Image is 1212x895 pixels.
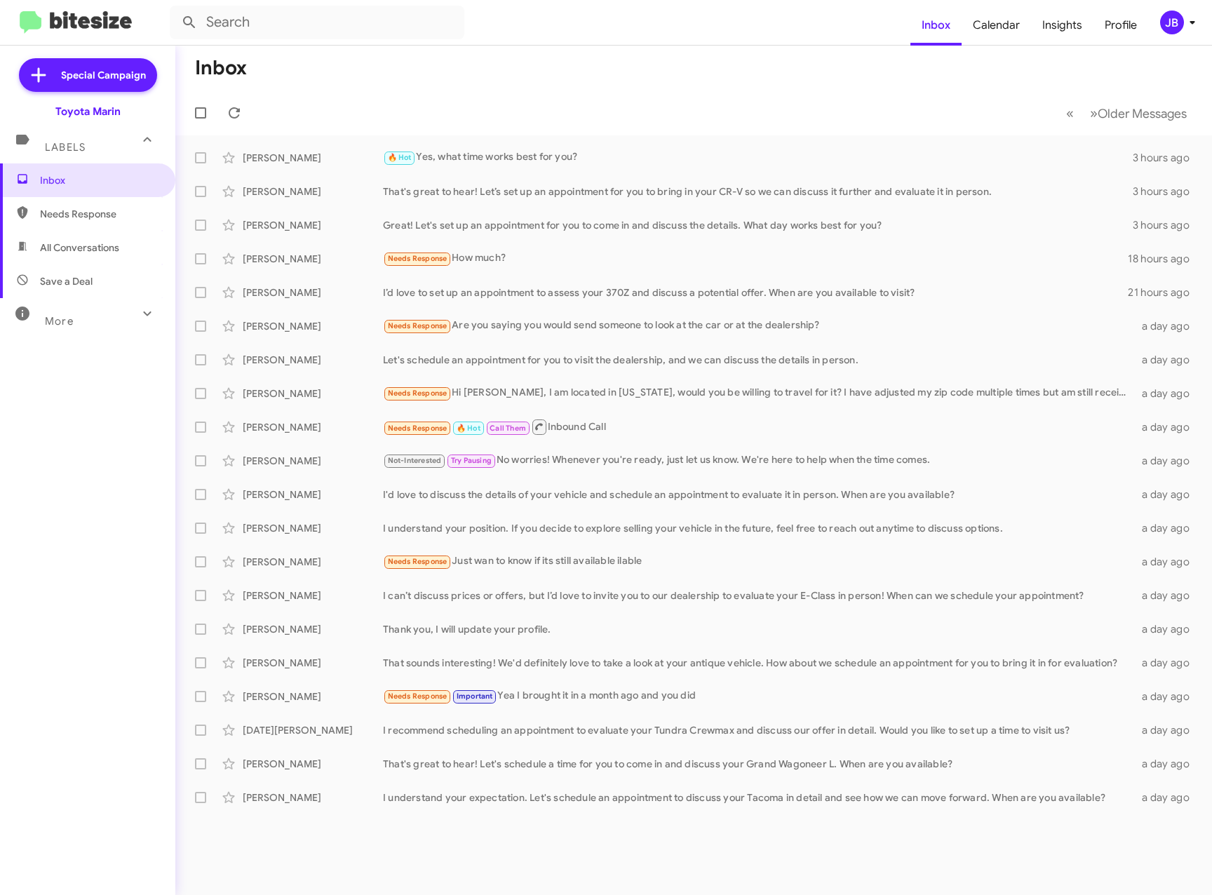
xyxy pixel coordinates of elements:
div: Hi [PERSON_NAME], I am located in [US_STATE], would you be willing to travel for it? I have adjus... [383,385,1136,401]
div: Let's schedule an appointment for you to visit the dealership, and we can discuss the details in ... [383,353,1136,367]
div: [PERSON_NAME] [243,790,383,805]
a: Calendar [962,5,1031,46]
a: Profile [1093,5,1148,46]
a: Inbox [910,5,962,46]
span: » [1090,105,1098,122]
span: Call Them [490,424,526,433]
span: Needs Response [388,389,447,398]
div: Yes, what time works best for you? [383,149,1133,166]
div: [PERSON_NAME] [243,555,383,569]
span: Important [457,692,493,701]
div: I can’t discuss prices or offers, but I’d love to invite you to our dealership to evaluate your E... [383,588,1136,603]
div: [PERSON_NAME] [243,487,383,502]
div: a day ago [1136,790,1201,805]
span: Save a Deal [40,274,93,288]
div: 3 hours ago [1133,184,1201,198]
div: a day ago [1136,353,1201,367]
div: I'd love to discuss the details of your vehicle and schedule an appointment to evaluate it in per... [383,487,1136,502]
span: « [1066,105,1074,122]
div: I recommend scheduling an appointment to evaluate your Tundra Crewmax and discuss our offer in de... [383,723,1136,737]
div: [PERSON_NAME] [243,353,383,367]
span: More [45,315,74,328]
span: Needs Response [388,321,447,330]
a: Insights [1031,5,1093,46]
div: [PERSON_NAME] [243,420,383,434]
nav: Page navigation example [1058,99,1195,128]
span: Needs Response [40,207,159,221]
div: Toyota Marin [55,105,121,119]
div: a day ago [1136,319,1201,333]
div: Thank you, I will update your profile. [383,622,1136,636]
div: [PERSON_NAME] [243,184,383,198]
div: a day ago [1136,487,1201,502]
input: Search [170,6,464,39]
button: Previous [1058,99,1082,128]
div: Are you saying you would send someone to look at the car or at the dealership? [383,318,1136,334]
div: [PERSON_NAME] [243,454,383,468]
div: Just wan to know if its still available ilable [383,553,1136,570]
div: How much? [383,250,1128,267]
span: Not-Interested [388,456,442,465]
div: 3 hours ago [1133,218,1201,232]
span: 🔥 Hot [388,153,412,162]
div: That's great to hear! Let’s set up an appointment for you to bring in your CR-V so we can discuss... [383,184,1133,198]
span: 🔥 Hot [457,424,480,433]
div: 18 hours ago [1128,252,1201,266]
span: Labels [45,141,86,154]
div: a day ago [1136,555,1201,569]
div: [PERSON_NAME] [243,689,383,704]
div: I’d love to set up an appointment to assess your 370Z and discuss a potential offer. When are you... [383,285,1128,300]
div: Inbound Call [383,418,1136,436]
div: Great! Let's set up an appointment for you to come in and discuss the details. What day works bes... [383,218,1133,232]
span: Needs Response [388,424,447,433]
div: [PERSON_NAME] [243,319,383,333]
div: [PERSON_NAME] [243,521,383,535]
div: a day ago [1136,386,1201,401]
div: [PERSON_NAME] [243,386,383,401]
span: Try Pausing [451,456,492,465]
div: JB [1160,11,1184,34]
a: Special Campaign [19,58,157,92]
span: Older Messages [1098,106,1187,121]
div: a day ago [1136,521,1201,535]
div: a day ago [1136,757,1201,771]
div: a day ago [1136,689,1201,704]
div: That's great to hear! Let's schedule a time for you to come in and discuss your Grand Wagoneer L.... [383,757,1136,771]
span: Needs Response [388,692,447,701]
div: 3 hours ago [1133,151,1201,165]
div: [PERSON_NAME] [243,656,383,670]
span: Inbox [40,173,159,187]
div: a day ago [1136,420,1201,434]
div: a day ago [1136,656,1201,670]
div: a day ago [1136,723,1201,737]
h1: Inbox [195,57,247,79]
div: 21 hours ago [1128,285,1201,300]
div: [PERSON_NAME] [243,252,383,266]
div: [PERSON_NAME] [243,151,383,165]
div: a day ago [1136,454,1201,468]
div: [PERSON_NAME] [243,285,383,300]
div: No worries! Whenever you're ready, just let us know. We're here to help when the time comes. [383,452,1136,469]
div: [PERSON_NAME] [243,218,383,232]
div: Yea I brought it in a month ago and you did [383,688,1136,704]
div: I understand your expectation. Let's schedule an appointment to discuss your Tacoma in detail and... [383,790,1136,805]
div: I understand your position. If you decide to explore selling your vehicle in the future, feel fre... [383,521,1136,535]
span: Needs Response [388,557,447,566]
span: Special Campaign [61,68,146,82]
span: Needs Response [388,254,447,263]
div: [PERSON_NAME] [243,757,383,771]
div: a day ago [1136,588,1201,603]
div: [DATE][PERSON_NAME] [243,723,383,737]
div: That sounds interesting! We'd definitely love to take a look at your antique vehicle. How about w... [383,656,1136,670]
button: Next [1082,99,1195,128]
div: a day ago [1136,622,1201,636]
div: [PERSON_NAME] [243,588,383,603]
span: All Conversations [40,241,119,255]
div: [PERSON_NAME] [243,622,383,636]
button: JB [1148,11,1197,34]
